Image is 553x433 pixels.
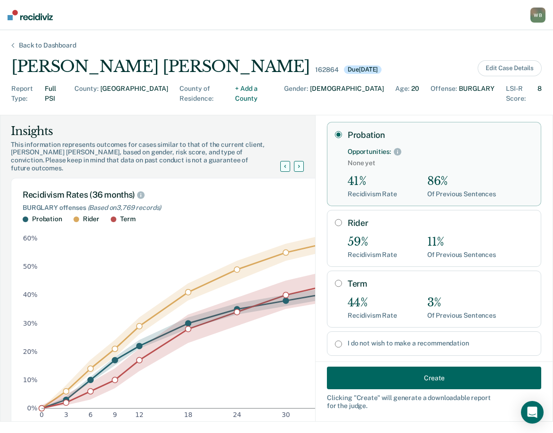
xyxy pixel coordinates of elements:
[23,204,354,212] div: BURGLARY offenses
[154,421,222,429] text: Months since release
[27,404,38,412] text: 0%
[100,84,168,104] div: [GEOGRAPHIC_DATA]
[344,65,382,74] div: Due [DATE]
[348,296,397,310] div: 44%
[88,204,162,211] span: (Based on 3,769 records )
[348,235,397,249] div: 59%
[235,84,273,104] div: + Add a County
[233,411,241,419] text: 24
[506,84,536,104] div: LSI-R Score :
[83,215,99,223] div: Rider
[23,291,38,299] text: 40%
[23,320,38,327] text: 30%
[23,234,38,242] text: 60%
[23,234,38,412] g: y-axis tick label
[154,421,222,429] g: x-axis label
[427,312,496,320] div: Of Previous Sentences
[348,218,533,228] label: Rider
[184,411,193,419] text: 18
[411,84,419,104] div: 20
[284,84,308,104] div: Gender :
[348,190,397,198] div: Recidivism Rate
[427,190,496,198] div: Of Previous Sentences
[11,84,43,104] div: Report Type :
[23,263,38,270] text: 50%
[32,215,62,223] div: Probation
[11,57,309,76] div: [PERSON_NAME] [PERSON_NAME]
[478,60,542,76] button: Edit Case Details
[282,411,290,419] text: 30
[431,84,457,104] div: Offense :
[113,411,117,419] text: 9
[530,8,545,23] div: W B
[530,8,545,23] button: WB
[23,376,38,384] text: 10%
[327,394,541,410] div: Clicking " Create " will generate a downloadable report for the judge.
[40,411,339,419] g: x-axis tick label
[427,175,496,188] div: 86%
[64,411,68,419] text: 3
[74,84,98,104] div: County :
[8,10,53,20] img: Recidiviz
[40,411,44,419] text: 0
[327,367,541,389] button: Create
[521,401,544,424] div: Open Intercom Messenger
[23,190,354,200] div: Recidivism Rates (36 months)
[348,159,533,167] span: None yet
[348,279,533,289] label: Term
[179,84,233,104] div: County of Residence :
[459,84,495,104] div: BURGLARY
[120,215,135,223] div: Term
[39,239,338,411] g: dot
[8,41,88,49] div: Back to Dashboard
[310,84,384,104] div: [DEMOGRAPHIC_DATA]
[135,411,144,419] text: 12
[427,235,496,249] div: 11%
[427,296,496,310] div: 3%
[315,66,338,74] div: 162864
[11,141,292,172] div: This information represents outcomes for cases similar to that of the current client, [PERSON_NAM...
[348,175,397,188] div: 41%
[395,84,409,104] div: Age :
[348,312,397,320] div: Recidivism Rate
[89,411,93,419] text: 6
[45,84,64,104] div: Full PSI
[348,339,533,347] label: I do not wish to make a recommendation
[537,84,542,104] div: 8
[348,148,391,156] div: Opportunities:
[23,348,38,355] text: 20%
[348,251,397,259] div: Recidivism Rate
[348,130,533,140] label: Probation
[427,251,496,259] div: Of Previous Sentences
[11,124,292,139] div: Insights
